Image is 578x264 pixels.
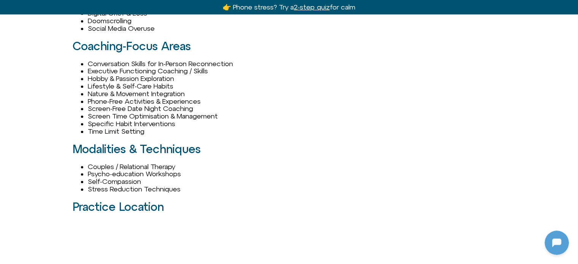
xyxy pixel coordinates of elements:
li: Screen-Free Date Night Coaching [88,105,356,112]
textarea: Message Input [13,197,118,205]
li: Conversation Skills for In-Person Reconnection [88,60,356,68]
h2: Modalities & Techniques [73,143,356,155]
li: Social Media Overuse [88,25,356,32]
svg: Close Chatbot Button [133,3,146,16]
li: Hobby & Passion Exploration [88,75,356,82]
h2: [DOMAIN_NAME] [22,5,117,15]
h2: Coaching-Focus Areas [73,40,356,52]
svg: Voice Input Button [130,195,142,207]
u: 2-step quiz [294,3,329,11]
a: 👉 Phone stress? Try a2-step quizfor calm [223,3,355,11]
img: N5FCcHC.png [61,112,91,143]
li: Nature & Movement Integration [88,90,356,98]
li: Screen Time Optimisation & Management [88,112,356,120]
li: Self-Compassion [88,178,356,185]
h1: [DOMAIN_NAME] [47,151,105,161]
img: N5FCcHC.png [7,4,19,16]
li: Phone-Free Activities & Experiences [88,98,356,105]
li: Time Limit Setting [88,128,356,135]
iframe: Botpress [545,231,569,255]
li: Couples / Relational Therapy [88,163,356,171]
li: Doomscrolling [88,17,356,25]
li: Stress Reduction Techniques [88,185,356,193]
li: Executive Functioning Coaching / Skills [88,67,356,75]
li: Lifestyle & Self-Care Habits [88,82,356,90]
li: Psycho-education Workshops [88,170,356,178]
button: Expand Header Button [2,2,150,18]
h2: Practice Location [73,201,356,213]
li: Specific Habit Interventions [88,120,356,128]
svg: Restart Conversation Button [120,3,133,16]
